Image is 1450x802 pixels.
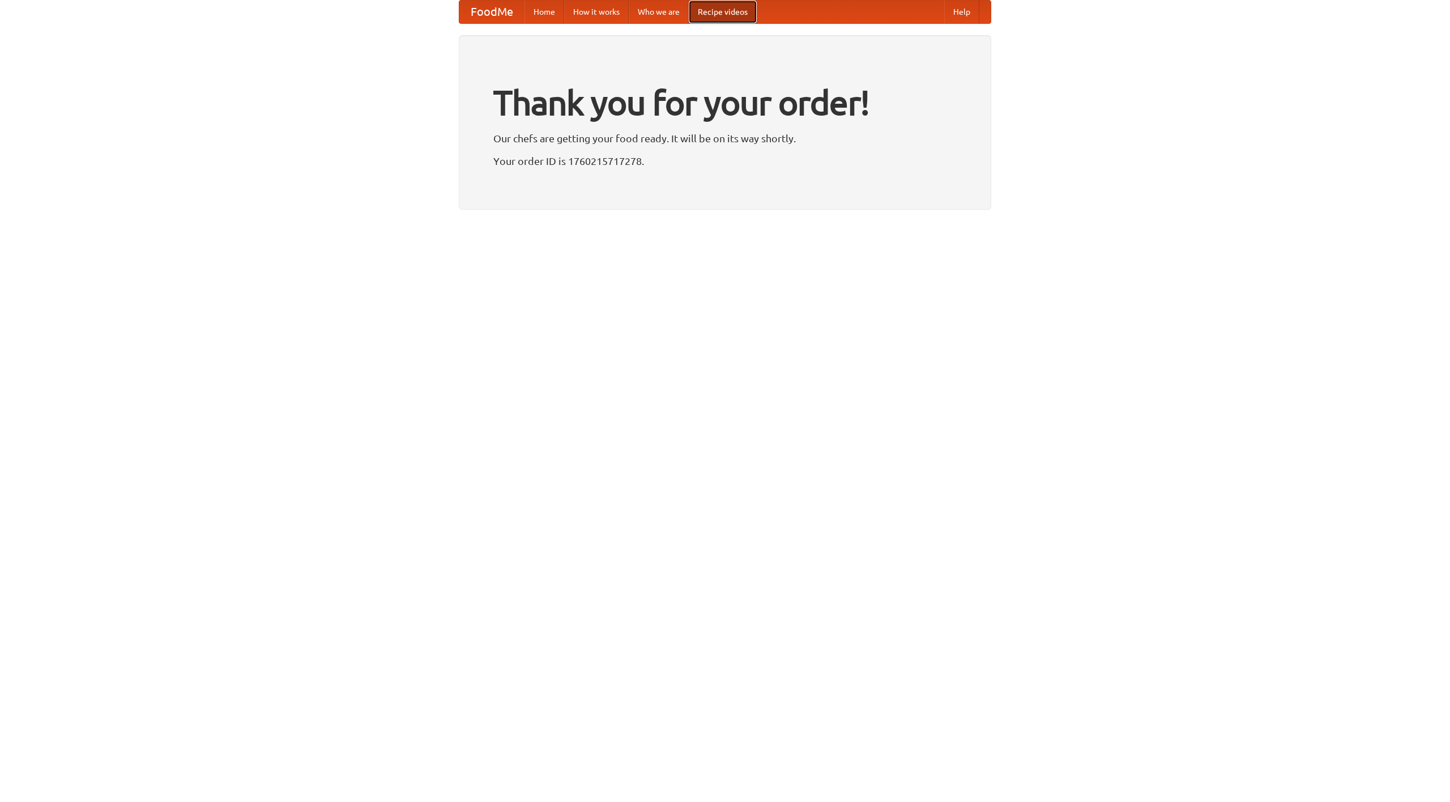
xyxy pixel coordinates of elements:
p: Our chefs are getting your food ready. It will be on its way shortly. [493,130,957,147]
a: How it works [564,1,629,23]
a: Recipe videos [689,1,757,23]
a: Help [944,1,979,23]
a: Home [524,1,564,23]
p: Your order ID is 1760215717278. [493,152,957,169]
h1: Thank you for your order! [493,75,957,130]
a: Who we are [629,1,689,23]
a: FoodMe [459,1,524,23]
